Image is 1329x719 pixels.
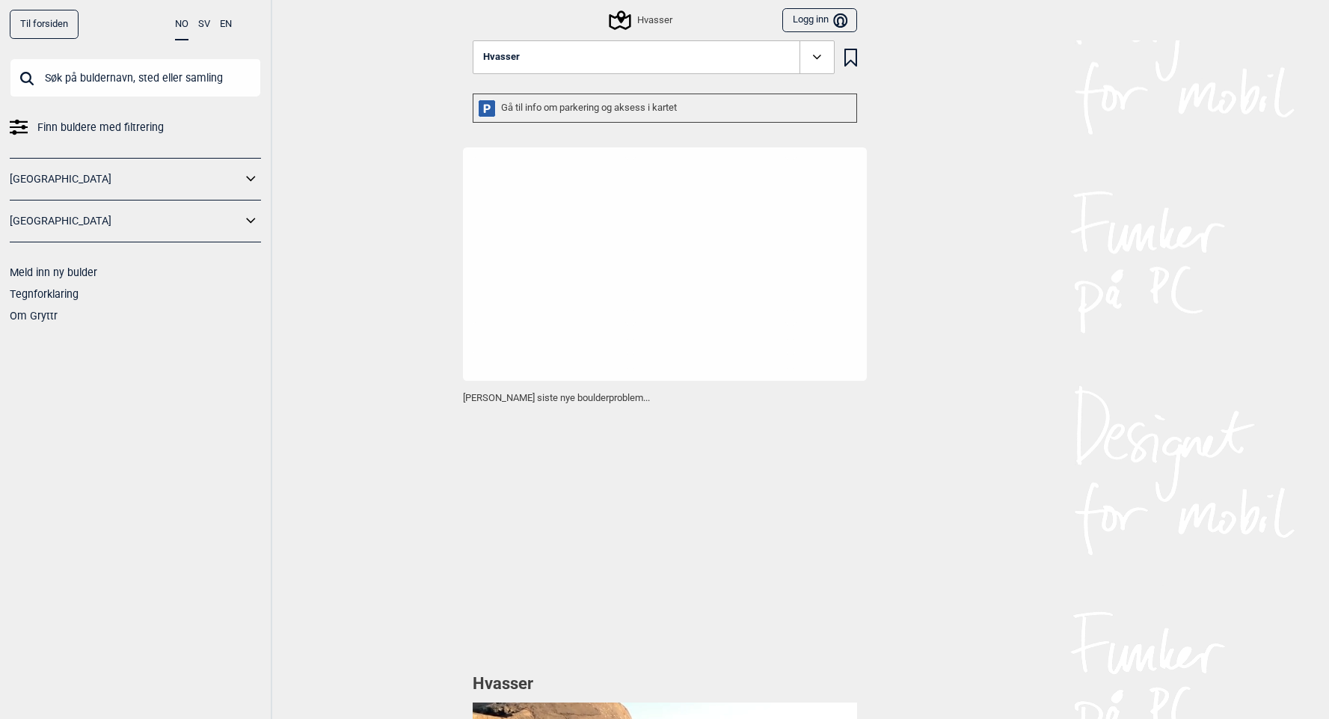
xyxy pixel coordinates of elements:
[10,310,58,322] a: Om Gryttr
[37,117,164,138] span: Finn buldere med filtrering
[175,10,188,40] button: NO
[10,58,261,97] input: Søk på buldernavn, sted eller samling
[782,8,856,33] button: Logg inn
[10,210,242,232] a: [GEOGRAPHIC_DATA]
[10,266,97,278] a: Meld inn ny bulder
[611,11,672,29] div: Hvasser
[10,288,79,300] a: Tegnforklaring
[10,117,261,138] a: Finn buldere med filtrering
[220,10,232,39] button: EN
[473,40,835,75] button: Hvasser
[473,673,857,696] h1: Hvasser
[483,52,520,63] span: Hvasser
[10,168,242,190] a: [GEOGRAPHIC_DATA]
[473,94,857,123] div: Gå til info om parkering og aksess i kartet
[463,391,867,406] p: [PERSON_NAME] siste nye boulderproblem...
[198,10,210,39] button: SV
[10,10,79,39] a: Til forsiden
